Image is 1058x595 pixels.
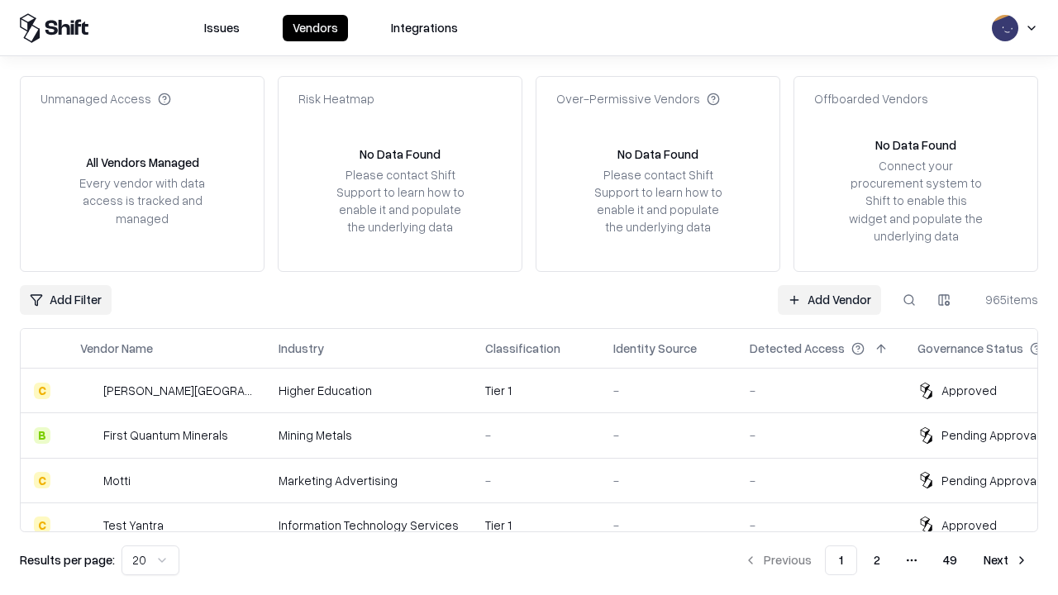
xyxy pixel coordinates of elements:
[750,340,845,357] div: Detected Access
[875,136,956,154] div: No Data Found
[103,516,164,534] div: Test Yantra
[750,382,891,399] div: -
[917,340,1023,357] div: Governance Status
[814,90,928,107] div: Offboarded Vendors
[734,545,1038,575] nav: pagination
[80,472,97,488] img: Motti
[613,426,723,444] div: -
[750,516,891,534] div: -
[485,472,587,489] div: -
[941,472,1039,489] div: Pending Approval
[331,166,469,236] div: Please contact Shift Support to learn how to enable it and populate the underlying data
[613,382,723,399] div: -
[941,382,997,399] div: Approved
[279,426,459,444] div: Mining Metals
[298,90,374,107] div: Risk Heatmap
[381,15,468,41] button: Integrations
[941,426,1039,444] div: Pending Approval
[34,427,50,444] div: B
[613,472,723,489] div: -
[20,285,112,315] button: Add Filter
[617,145,698,163] div: No Data Found
[279,516,459,534] div: Information Technology Services
[86,154,199,171] div: All Vendors Managed
[80,427,97,444] img: First Quantum Minerals
[103,472,131,489] div: Motti
[34,516,50,533] div: C
[279,340,324,357] div: Industry
[103,426,228,444] div: First Quantum Minerals
[279,382,459,399] div: Higher Education
[485,340,560,357] div: Classification
[34,383,50,399] div: C
[613,340,697,357] div: Identity Source
[283,15,348,41] button: Vendors
[778,285,881,315] a: Add Vendor
[80,383,97,399] img: Reichman University
[279,472,459,489] div: Marketing Advertising
[41,90,171,107] div: Unmanaged Access
[194,15,250,41] button: Issues
[613,516,723,534] div: -
[80,516,97,533] img: Test Yantra
[20,551,115,569] p: Results per page:
[360,145,441,163] div: No Data Found
[860,545,894,575] button: 2
[750,426,891,444] div: -
[485,516,587,534] div: Tier 1
[34,472,50,488] div: C
[103,382,252,399] div: [PERSON_NAME][GEOGRAPHIC_DATA]
[74,174,211,226] div: Every vendor with data access is tracked and managed
[485,426,587,444] div: -
[974,545,1038,575] button: Next
[589,166,727,236] div: Please contact Shift Support to learn how to enable it and populate the underlying data
[750,472,891,489] div: -
[825,545,857,575] button: 1
[972,291,1038,308] div: 965 items
[485,382,587,399] div: Tier 1
[941,516,997,534] div: Approved
[847,157,984,245] div: Connect your procurement system to Shift to enable this widget and populate the underlying data
[930,545,970,575] button: 49
[80,340,153,357] div: Vendor Name
[556,90,720,107] div: Over-Permissive Vendors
